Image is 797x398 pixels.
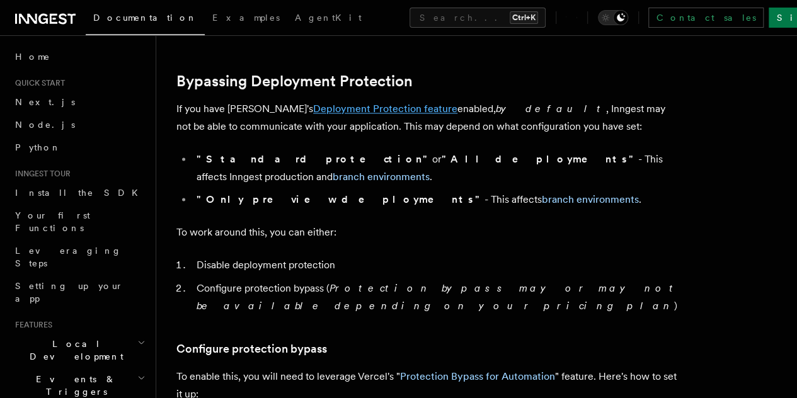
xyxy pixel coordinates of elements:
[10,239,148,275] a: Leveraging Steps
[193,151,680,186] li: or - This affects Inngest production and .
[176,224,680,241] p: To work around this, you can either:
[333,171,430,183] a: branch environments
[442,153,638,165] strong: "All deployments"
[295,13,362,23] span: AgentKit
[193,279,680,314] li: Configure protection bypass ( )
[197,281,679,311] em: Protection bypass may or may not be available depending on your pricing plan
[510,11,538,24] kbd: Ctrl+K
[15,188,146,198] span: Install the SDK
[400,370,555,382] a: Protection Bypass for Automation
[205,4,287,34] a: Examples
[10,373,137,398] span: Events & Triggers
[15,210,90,233] span: Your first Functions
[10,113,148,136] a: Node.js
[93,13,197,23] span: Documentation
[197,193,485,205] strong: "Only preview deployments"
[648,8,764,28] a: Contact sales
[15,97,75,107] span: Next.js
[15,246,122,268] span: Leveraging Steps
[10,181,148,204] a: Install the SDK
[15,50,50,63] span: Home
[15,142,61,152] span: Python
[10,338,137,363] span: Local Development
[496,103,606,115] em: by default
[15,120,75,130] span: Node.js
[10,333,148,368] button: Local Development
[10,78,65,88] span: Quick start
[193,191,680,208] li: - This affects .
[10,204,148,239] a: Your first Functions
[10,136,148,159] a: Python
[10,91,148,113] a: Next.js
[10,320,52,330] span: Features
[176,100,680,135] p: If you have [PERSON_NAME]'s enabled, , Inngest may not be able to communicate with your applicati...
[313,103,457,115] a: Deployment Protection feature
[197,153,432,165] strong: "Standard protection"
[176,72,413,90] a: Bypassing Deployment Protection
[10,275,148,310] a: Setting up your app
[15,281,123,304] span: Setting up your app
[10,169,71,179] span: Inngest tour
[410,8,546,28] button: Search...Ctrl+K
[86,4,205,35] a: Documentation
[176,339,327,357] a: Configure protection bypass
[212,13,280,23] span: Examples
[598,10,628,25] button: Toggle dark mode
[10,45,148,68] a: Home
[542,193,639,205] a: branch environments
[287,4,369,34] a: AgentKit
[193,256,680,274] li: Disable deployment protection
